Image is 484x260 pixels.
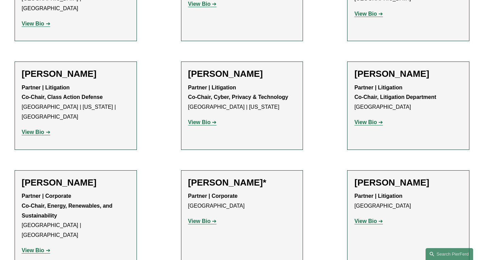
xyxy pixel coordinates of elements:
strong: Partner | Litigation Co-Chair, Litigation Department [354,85,436,100]
strong: Partner | Corporate [22,193,71,199]
strong: Partner | Litigation [354,193,402,199]
strong: Partner | Litigation Co-Chair, Cyber, Privacy & Technology [188,85,288,100]
strong: View Bio [188,1,211,7]
p: [GEOGRAPHIC_DATA] | [US_STATE] | [GEOGRAPHIC_DATA] [22,83,130,122]
h2: [PERSON_NAME]* [188,177,296,188]
a: View Bio [354,218,383,224]
strong: Co-Chair, Energy, Renewables, and Sustainability [22,203,114,219]
a: View Bio [22,247,50,253]
h2: [PERSON_NAME] [22,177,130,188]
strong: View Bio [354,218,377,224]
a: View Bio [188,119,217,125]
p: [GEOGRAPHIC_DATA] | [US_STATE] [188,83,296,112]
p: [GEOGRAPHIC_DATA] [354,83,462,112]
strong: View Bio [188,218,211,224]
strong: Partner | Corporate [188,193,238,199]
strong: View Bio [22,21,44,27]
strong: Partner | Litigation Co-Chair, Class Action Defense [22,85,103,100]
h2: [PERSON_NAME] [354,69,462,80]
strong: View Bio [188,119,211,125]
a: View Bio [354,119,383,125]
p: [GEOGRAPHIC_DATA] [354,191,462,211]
a: View Bio [354,11,383,17]
strong: View Bio [354,119,377,125]
a: View Bio [188,218,217,224]
a: View Bio [22,129,50,135]
strong: View Bio [354,11,377,17]
h2: [PERSON_NAME] [188,69,296,80]
a: View Bio [188,1,217,7]
a: View Bio [22,21,50,27]
a: Search this site [426,248,473,260]
strong: View Bio [22,129,44,135]
strong: View Bio [22,247,44,253]
h2: [PERSON_NAME] [22,69,130,80]
p: [GEOGRAPHIC_DATA] [188,191,296,211]
p: [GEOGRAPHIC_DATA] | [GEOGRAPHIC_DATA] [22,191,130,240]
h2: [PERSON_NAME] [354,177,462,188]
